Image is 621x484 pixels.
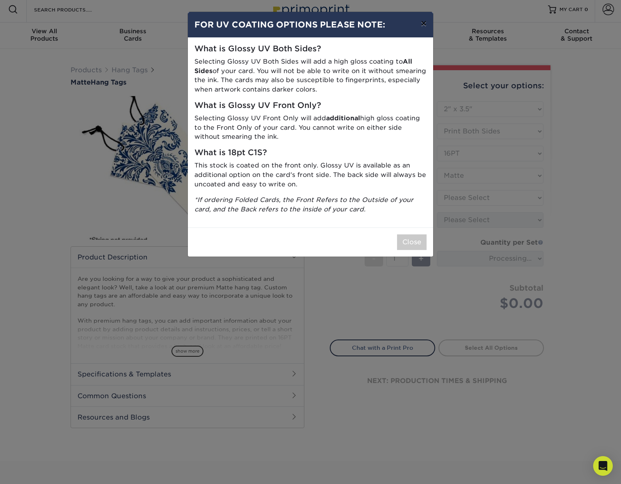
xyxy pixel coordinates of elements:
strong: additional [326,114,360,122]
p: Selecting Glossy UV Both Sides will add a high gloss coating to of your card. You will not be abl... [194,57,427,94]
i: *If ordering Folded Cards, the Front Refers to the Outside of your card, and the Back refers to t... [194,196,413,213]
h5: What is Glossy UV Front Only? [194,101,427,110]
strong: All Sides [194,57,412,75]
h5: What is 18pt C1S? [194,148,427,158]
button: × [414,12,433,35]
p: Selecting Glossy UV Front Only will add high gloss coating to the Front Only of your card. You ca... [194,114,427,142]
button: Close [397,234,427,250]
p: This stock is coated on the front only. Glossy UV is available as an additional option on the car... [194,161,427,189]
h4: FOR UV COATING OPTIONS PLEASE NOTE: [194,18,427,31]
h5: What is Glossy UV Both Sides? [194,44,427,54]
div: Open Intercom Messenger [593,456,613,476]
